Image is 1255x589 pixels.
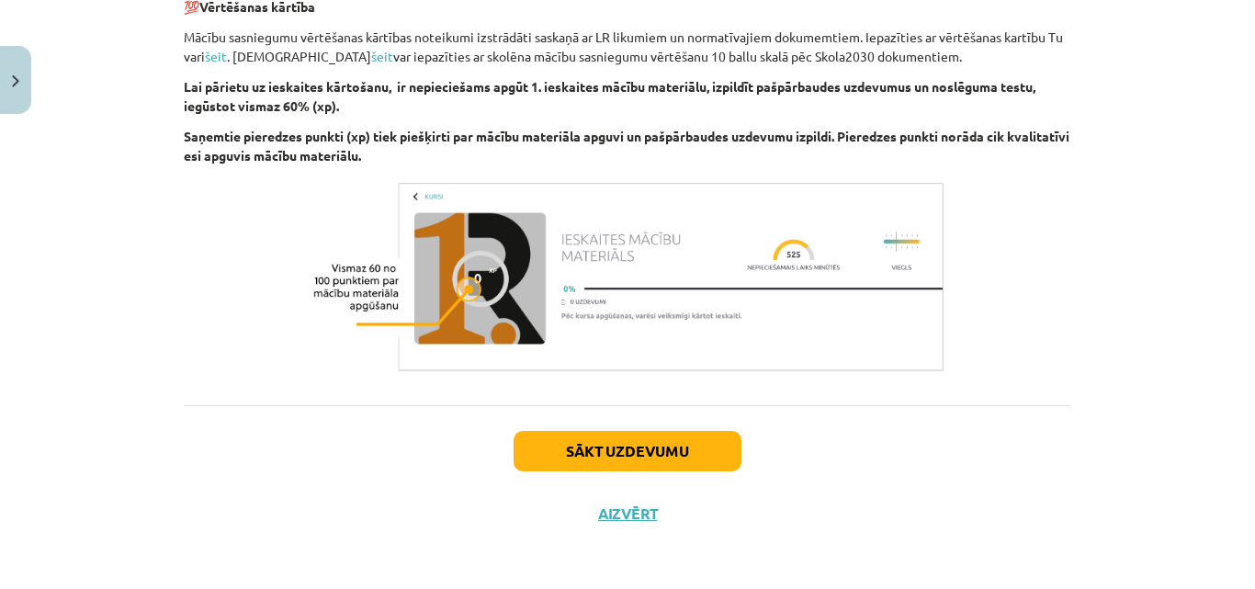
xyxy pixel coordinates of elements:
a: šeit [205,48,227,64]
button: Sākt uzdevumu [514,431,741,471]
a: šeit [371,48,393,64]
button: Aizvērt [593,504,662,523]
b: Lai pārietu uz ieskaites kārtošanu, ir nepieciešams apgūt 1. ieskaites mācību materiālu, izpildīt... [184,78,1035,114]
b: Saņemtie pieredzes punkti (xp) tiek piešķirti par mācību materiāla apguvi un pašpārbaudes uzdevum... [184,128,1069,164]
img: icon-close-lesson-0947bae3869378f0d4975bcd49f059093ad1ed9edebbc8119c70593378902aed.svg [12,75,19,87]
p: Mācību sasniegumu vērtēšanas kārtības noteikumi izstrādāti saskaņā ar LR likumiem un normatīvajie... [184,28,1071,66]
